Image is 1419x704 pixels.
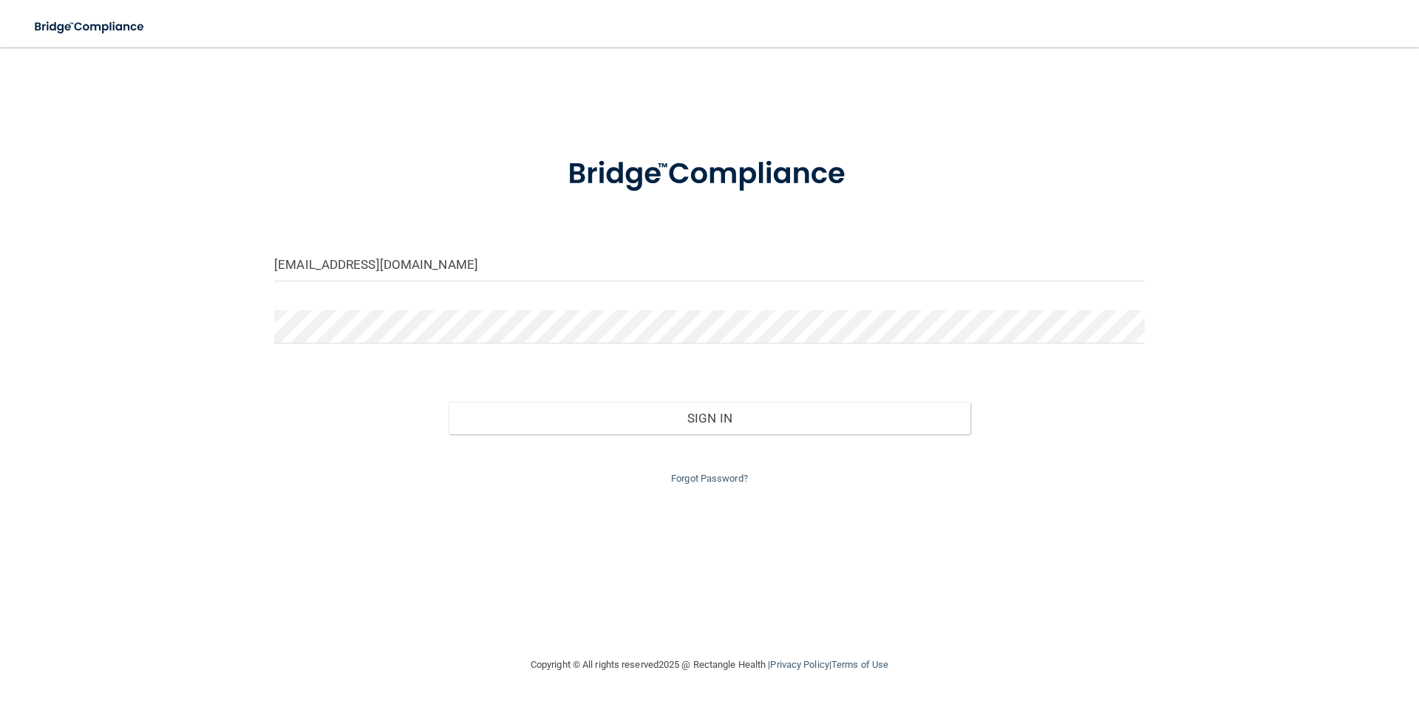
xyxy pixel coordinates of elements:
div: Copyright © All rights reserved 2025 @ Rectangle Health | | [440,641,979,688]
img: bridge_compliance_login_screen.278c3ca4.svg [537,136,882,213]
button: Sign In [449,402,971,434]
a: Forgot Password? [671,473,748,484]
a: Privacy Policy [770,659,828,670]
a: Terms of Use [831,659,888,670]
img: bridge_compliance_login_screen.278c3ca4.svg [22,12,158,42]
input: Email [274,248,1145,281]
